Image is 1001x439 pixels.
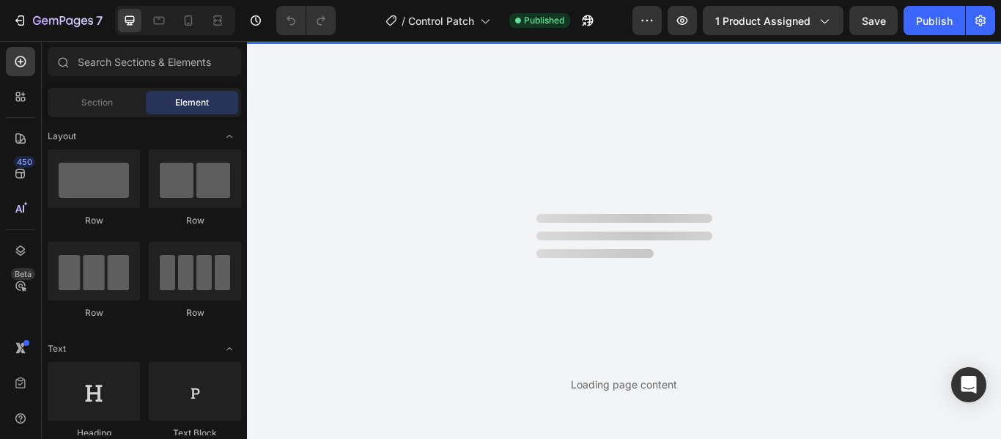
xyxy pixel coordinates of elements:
[524,14,564,27] span: Published
[48,47,241,76] input: Search Sections & Elements
[81,96,113,109] span: Section
[14,156,35,168] div: 450
[571,377,677,392] div: Loading page content
[849,6,898,35] button: Save
[11,268,35,280] div: Beta
[218,125,241,148] span: Toggle open
[402,13,405,29] span: /
[904,6,965,35] button: Publish
[916,13,953,29] div: Publish
[48,130,76,143] span: Layout
[408,13,474,29] span: Control Patch
[149,306,241,320] div: Row
[6,6,109,35] button: 7
[715,13,810,29] span: 1 product assigned
[218,337,241,361] span: Toggle open
[48,214,140,227] div: Row
[276,6,336,35] div: Undo/Redo
[175,96,209,109] span: Element
[862,15,886,27] span: Save
[703,6,843,35] button: 1 product assigned
[48,306,140,320] div: Row
[96,12,103,29] p: 7
[149,214,241,227] div: Row
[951,367,986,402] div: Open Intercom Messenger
[48,342,66,355] span: Text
